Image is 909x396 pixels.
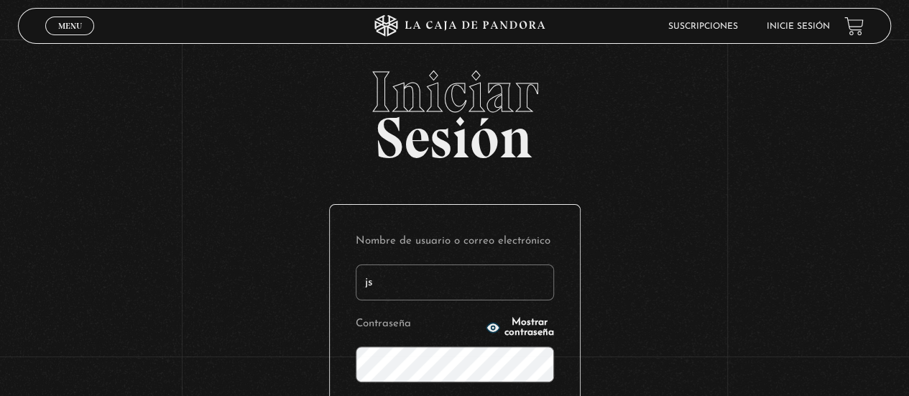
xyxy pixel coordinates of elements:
span: Iniciar [18,63,890,121]
label: Nombre de usuario o correo electrónico [356,231,554,253]
a: View your shopping cart [844,17,864,36]
h2: Sesión [18,63,890,155]
button: Mostrar contraseña [486,318,554,338]
a: Suscripciones [668,22,738,31]
span: Mostrar contraseña [504,318,554,338]
a: Inicie sesión [767,22,830,31]
span: Cerrar [53,34,87,44]
label: Contraseña [356,313,482,336]
span: Menu [58,22,82,30]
